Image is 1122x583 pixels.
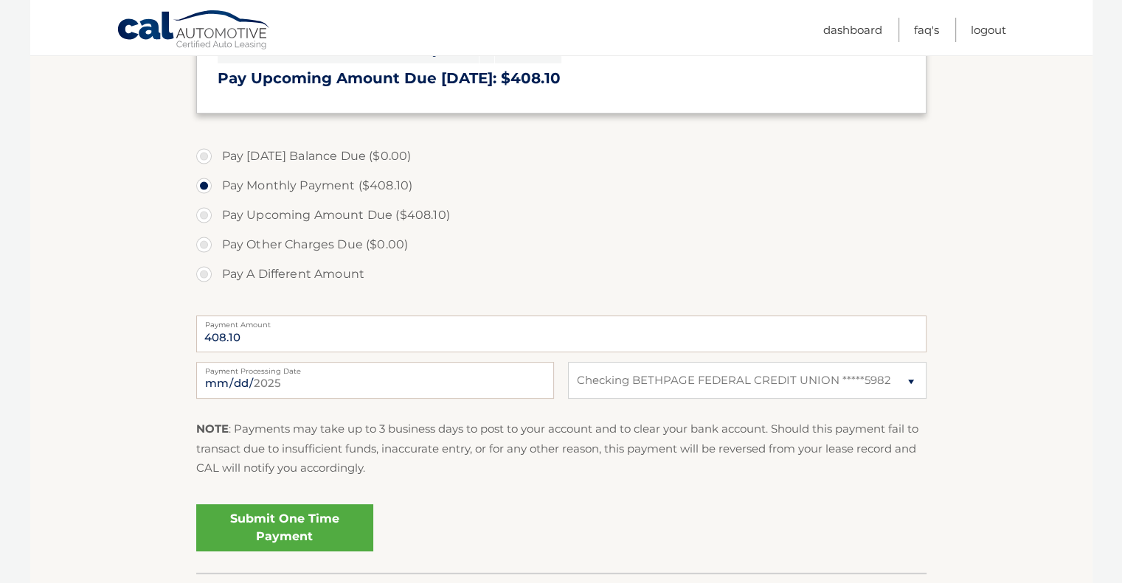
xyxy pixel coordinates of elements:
[218,69,905,88] h3: Pay Upcoming Amount Due [DATE]: $408.10
[196,422,229,436] strong: NOTE
[196,315,927,352] input: Payment Amount
[914,18,939,42] a: FAQ's
[196,200,927,230] label: Pay Upcoming Amount Due ($408.10)
[196,171,927,200] label: Pay Monthly Payment ($408.10)
[823,18,882,42] a: Dashboard
[196,504,373,551] a: Submit One Time Payment
[196,230,927,259] label: Pay Other Charges Due ($0.00)
[196,362,554,374] label: Payment Processing Date
[196,259,927,289] label: Pay A Different Amount
[196,362,554,399] input: Payment Date
[196,315,927,327] label: Payment Amount
[196,419,927,478] p: : Payments may take up to 3 business days to post to your account and to clear your bank account....
[971,18,1006,42] a: Logout
[117,10,271,52] a: Cal Automotive
[196,142,927,171] label: Pay [DATE] Balance Due ($0.00)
